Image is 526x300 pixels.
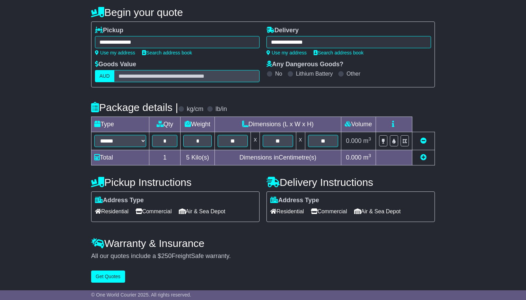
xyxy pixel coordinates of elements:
[314,50,363,55] a: Search address book
[95,61,136,68] label: Goods Value
[347,70,360,77] label: Other
[95,50,135,55] a: Use my address
[363,154,371,161] span: m
[91,102,178,113] h4: Package details |
[179,206,226,217] span: Air & Sea Depot
[91,117,149,132] td: Type
[95,70,114,82] label: AUD
[354,206,401,217] span: Air & Sea Depot
[91,271,125,283] button: Get Quotes
[91,150,149,165] td: Total
[91,292,191,298] span: © One World Courier 2025. All rights reserved.
[363,137,371,144] span: m
[311,206,347,217] span: Commercial
[296,70,333,77] label: Lithium Battery
[420,137,427,144] a: Remove this item
[270,197,319,204] label: Address Type
[91,177,260,188] h4: Pickup Instructions
[186,154,190,161] span: 5
[142,50,192,55] a: Search address book
[181,117,214,132] td: Weight
[346,137,361,144] span: 0.000
[270,206,304,217] span: Residential
[266,61,343,68] label: Any Dangerous Goods?
[149,150,181,165] td: 1
[214,150,341,165] td: Dimensions in Centimetre(s)
[149,117,181,132] td: Qty
[251,132,260,150] td: x
[95,206,129,217] span: Residential
[266,27,299,34] label: Delivery
[95,27,123,34] label: Pickup
[275,70,282,77] label: No
[266,50,307,55] a: Use my address
[216,105,227,113] label: lb/in
[91,252,435,260] div: All our quotes include a $ FreightSafe warranty.
[91,7,435,18] h4: Begin your quote
[181,150,214,165] td: Kilo(s)
[368,136,371,142] sup: 3
[161,252,172,259] span: 250
[341,117,376,132] td: Volume
[266,177,435,188] h4: Delivery Instructions
[346,154,361,161] span: 0.000
[420,154,427,161] a: Add new item
[368,153,371,158] sup: 3
[135,206,172,217] span: Commercial
[296,132,305,150] td: x
[187,105,203,113] label: kg/cm
[95,197,144,204] label: Address Type
[91,238,435,249] h4: Warranty & Insurance
[214,117,341,132] td: Dimensions (L x W x H)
